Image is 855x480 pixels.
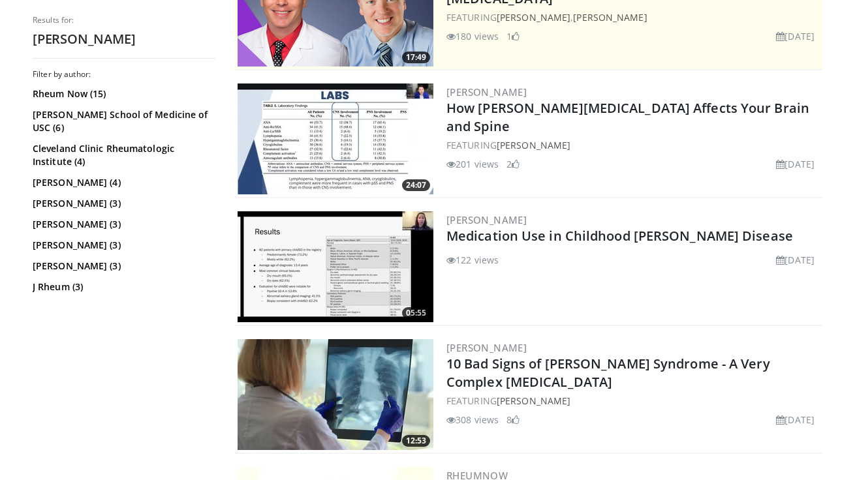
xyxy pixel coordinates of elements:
[446,341,527,354] a: [PERSON_NAME]
[776,253,815,267] li: [DATE]
[33,280,212,293] a: J Rheum (3)
[446,99,809,135] a: How [PERSON_NAME][MEDICAL_DATA] Affects Your Brain and Spine
[573,11,647,23] a: [PERSON_NAME]
[33,31,215,48] h2: [PERSON_NAME]
[33,15,215,25] p: Results for:
[33,197,212,210] a: [PERSON_NAME] (3)
[446,413,499,427] li: 308 views
[446,10,820,24] div: FEATURING ,
[776,29,815,43] li: [DATE]
[33,108,212,134] a: [PERSON_NAME] School of Medicine of USC (6)
[33,239,212,252] a: [PERSON_NAME] (3)
[506,413,520,427] li: 8
[238,83,433,194] a: 24:07
[238,83,433,194] img: a09c6bfd-297b-43d9-b48d-6db8cbbc1675.300x170_q85_crop-smart_upscale.jpg
[402,435,430,447] span: 12:53
[776,413,815,427] li: [DATE]
[497,11,570,23] a: [PERSON_NAME]
[446,394,820,408] div: FEATURING
[446,253,499,267] li: 122 views
[33,87,212,100] a: Rheum Now (15)
[33,69,215,80] h3: Filter by author:
[506,29,520,43] li: 1
[33,142,212,168] a: Cleveland Clinic Rheumatologic Institute (4)
[33,260,212,273] a: [PERSON_NAME] (3)
[446,213,527,226] a: [PERSON_NAME]
[402,52,430,63] span: 17:49
[497,395,570,407] a: [PERSON_NAME]
[33,218,212,231] a: [PERSON_NAME] (3)
[497,139,570,151] a: [PERSON_NAME]
[776,157,815,171] li: [DATE]
[446,85,527,98] a: [PERSON_NAME]
[446,29,499,43] li: 180 views
[238,339,433,450] img: fd31b307-41fe-48db-a890-2ab4a307450c.300x170_q85_crop-smart_upscale.jpg
[446,227,793,245] a: Medication Use in Childhood [PERSON_NAME] Disease
[33,176,212,189] a: [PERSON_NAME] (4)
[402,179,430,191] span: 24:07
[238,339,433,450] a: 12:53
[446,355,770,391] a: 10 Bad Signs of [PERSON_NAME] Syndrome - A Very Complex [MEDICAL_DATA]
[446,138,820,152] div: FEATURING
[238,211,433,322] a: 05:55
[446,157,499,171] li: 201 views
[238,211,433,322] img: de955b29-656d-40c5-af9d-c45fc8fcd51c.300x170_q85_crop-smart_upscale.jpg
[506,157,520,171] li: 2
[402,307,430,319] span: 05:55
